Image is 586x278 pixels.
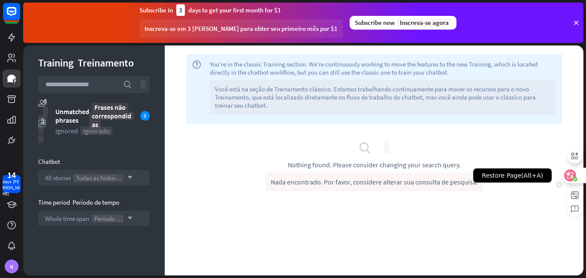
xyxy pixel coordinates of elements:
[38,157,150,166] div: Chatbot
[89,103,134,129] font: Frases não correspondidas
[38,98,47,134] i: unmatched_phrases
[359,141,390,154] i: search
[139,4,343,41] div: Subscribe in days to get your first month for $1
[38,198,150,206] div: Time period
[55,103,150,129] div: Unmatched phrases
[397,18,451,27] font: Inscreva-se agora
[7,3,33,29] button: Open LiveChat chat widget
[3,179,20,196] font: [PERSON_NAME]
[38,56,150,69] div: Training
[92,215,158,223] font: Período de tempo total
[215,85,536,109] font: Você está na seção de Treinamento clássico. Estamos trabalhando continuamente para mover os recur...
[266,160,483,195] span: Nothing found. Please consider changing your search query.
[123,216,143,221] i: arrow_down
[140,111,150,121] div: 0
[81,127,112,135] font: Ignorado
[123,80,145,89] i: search
[140,80,145,89] font: pesquisar
[3,179,21,197] div: days
[72,198,119,206] font: Período de tempo
[192,60,205,118] i: help
[5,260,18,273] div: N
[176,4,185,16] div: 3
[45,174,123,182] span: All stories
[384,141,390,154] font: pesquisar
[210,60,556,118] span: You're in the classic Training section. We're continuously working to move the features to the ne...
[271,178,478,186] font: Nada encontrado. Por favor, considere alterar sua consulta de pesquisa.
[350,16,456,30] div: Subscribe now
[55,127,150,135] div: Ignored
[38,119,47,143] i: ignored
[123,175,143,180] i: arrow_down
[145,24,338,33] font: Inscreva-se em 3 [PERSON_NAME] para obter seu primeiro mês por $1
[7,171,16,179] div: 14
[78,56,134,69] font: Treinamento
[38,107,48,134] font: frases_não_correspondidas
[73,174,126,182] font: Todas as histórias
[138,216,143,221] font: seta para baixo
[138,175,143,180] font: seta para baixo
[45,215,123,223] span: Whole time span
[38,135,43,143] font: ignorado
[3,175,21,193] a: 14 days [PERSON_NAME]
